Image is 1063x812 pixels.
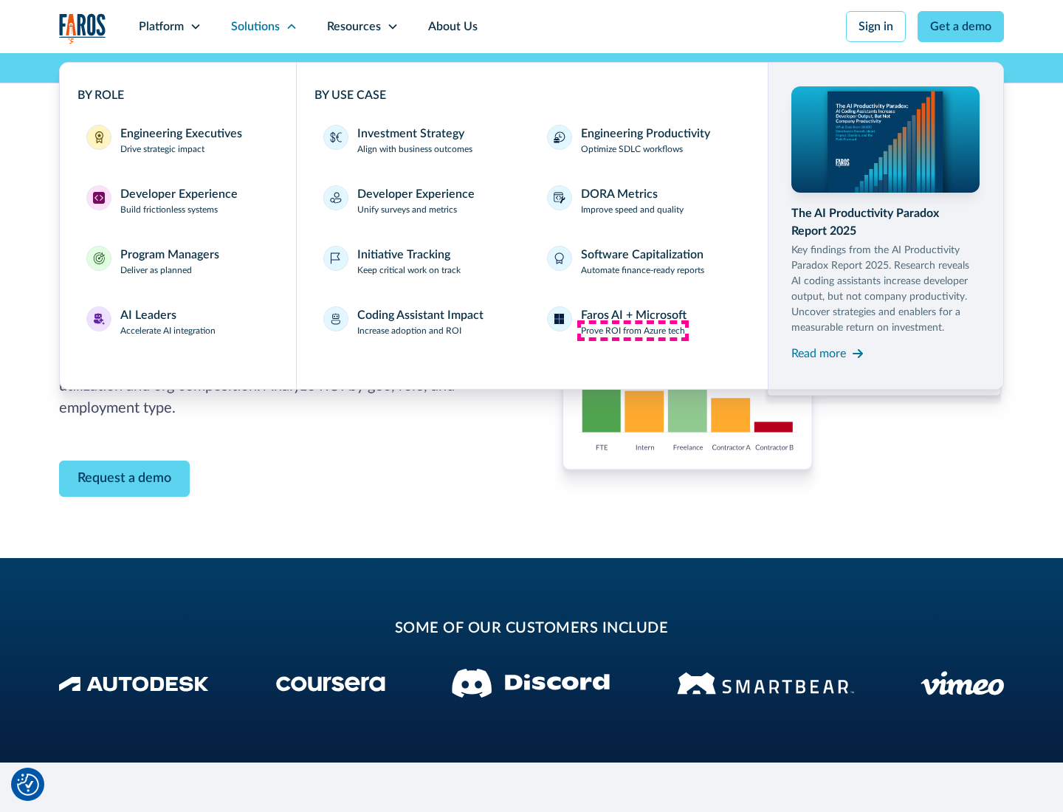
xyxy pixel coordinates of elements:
[93,252,105,264] img: Program Managers
[452,669,610,698] img: Discord logo
[59,13,106,44] img: Logo of the analytics and reporting company Faros.
[314,176,526,225] a: Developer ExperienceUnify surveys and metrics
[314,116,526,165] a: Investment StrategyAlign with business outcomes
[120,185,238,203] div: Developer Experience
[581,306,687,324] div: Faros AI + Microsoft
[120,306,176,324] div: AI Leaders
[357,264,461,277] p: Keep critical work on track
[357,142,472,156] p: Align with business outcomes
[791,86,980,365] a: The AI Productivity Paradox Report 2025Key findings from the AI Productivity Paradox Report 2025....
[276,676,385,692] img: Coursera Logo
[357,125,464,142] div: Investment Strategy
[59,461,190,497] a: Contact Modal
[581,246,703,264] div: Software Capitalization
[581,203,684,216] p: Improve speed and quality
[357,185,475,203] div: Developer Experience
[791,204,980,240] div: The AI Productivity Paradox Report 2025
[59,53,1004,390] nav: Solutions
[314,297,526,346] a: Coding Assistant ImpactIncrease adoption and ROI
[677,670,854,697] img: Smartbear Logo
[78,116,278,165] a: Engineering ExecutivesEngineering ExecutivesDrive strategic impact
[314,237,526,286] a: Initiative TrackingKeep critical work on track
[846,11,906,42] a: Sign in
[791,243,980,336] p: Key findings from the AI Productivity Paradox Report 2025. Research reveals AI coding assistants ...
[78,86,278,104] div: BY ROLE
[93,131,105,143] img: Engineering Executives
[918,11,1004,42] a: Get a demo
[120,125,242,142] div: Engineering Executives
[538,237,750,286] a: Software CapitalizationAutomate finance-ready reports
[59,13,106,44] a: home
[581,142,683,156] p: Optimize SDLC workflows
[177,617,886,639] h2: some of our customers include
[120,324,216,337] p: Accelerate AI integration
[791,345,846,362] div: Read more
[357,324,461,337] p: Increase adoption and ROI
[538,116,750,165] a: Engineering ProductivityOptimize SDLC workflows
[921,671,1004,695] img: Vimeo logo
[93,313,105,325] img: AI Leaders
[78,297,278,346] a: AI LeadersAI LeadersAccelerate AI integration
[538,176,750,225] a: DORA MetricsImprove speed and quality
[314,86,750,104] div: BY USE CASE
[538,297,750,346] a: Faros AI + MicrosoftProve ROI from Azure tech
[357,246,450,264] div: Initiative Tracking
[581,264,704,277] p: Automate finance-ready reports
[581,324,685,337] p: Prove ROI from Azure tech
[120,264,192,277] p: Deliver as planned
[581,185,658,203] div: DORA Metrics
[59,676,209,692] img: Autodesk Logo
[17,774,39,796] button: Cookie Settings
[120,203,218,216] p: Build frictionless systems
[120,246,219,264] div: Program Managers
[327,18,381,35] div: Resources
[357,306,484,324] div: Coding Assistant Impact
[93,192,105,204] img: Developer Experience
[231,18,280,35] div: Solutions
[357,203,457,216] p: Unify surveys and metrics
[17,774,39,796] img: Revisit consent button
[581,125,710,142] div: Engineering Productivity
[78,176,278,225] a: Developer ExperienceDeveloper ExperienceBuild frictionless systems
[78,237,278,286] a: Program ManagersProgram ManagersDeliver as planned
[120,142,204,156] p: Drive strategic impact
[139,18,184,35] div: Platform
